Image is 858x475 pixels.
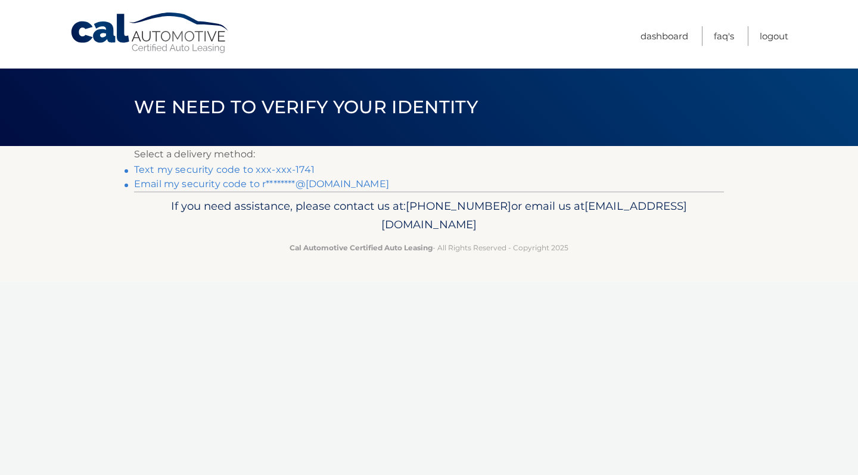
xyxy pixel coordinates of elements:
a: Cal Automotive [70,12,231,54]
a: FAQ's [714,26,734,46]
strong: Cal Automotive Certified Auto Leasing [290,243,433,252]
p: Select a delivery method: [134,146,724,163]
span: We need to verify your identity [134,96,478,118]
a: Text my security code to xxx-xxx-1741 [134,164,315,175]
a: Email my security code to r********@[DOMAIN_NAME] [134,178,389,190]
span: [PHONE_NUMBER] [406,199,511,213]
p: - All Rights Reserved - Copyright 2025 [142,241,716,254]
p: If you need assistance, please contact us at: or email us at [142,197,716,235]
a: Logout [760,26,788,46]
a: Dashboard [641,26,688,46]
